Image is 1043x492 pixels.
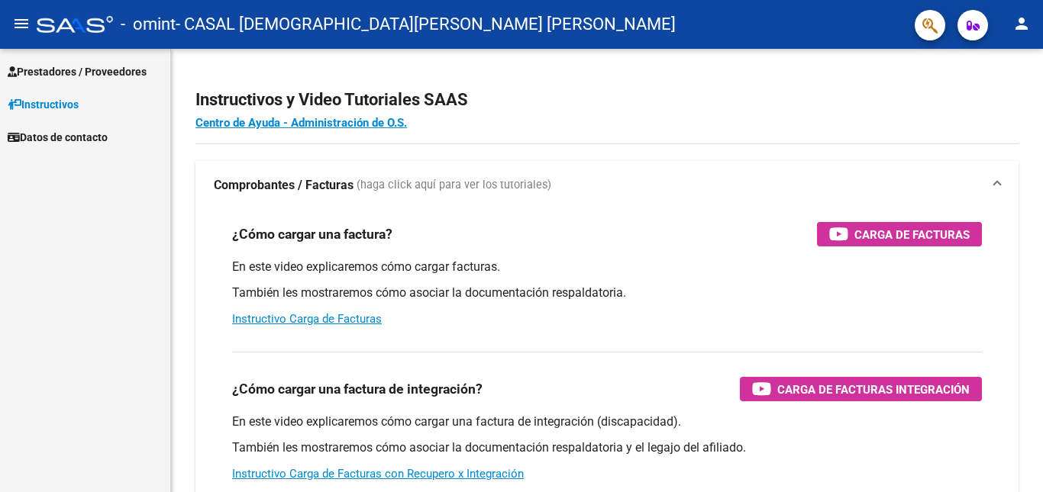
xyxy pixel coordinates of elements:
[214,177,354,194] strong: Comprobantes / Facturas
[232,413,982,430] p: En este video explicaremos cómo cargar una factura de integración (discapacidad).
[232,467,524,481] a: Instructivo Carga de Facturas con Recupero x Integración
[12,14,31,33] mat-icon: menu
[232,223,392,245] h3: ¿Cómo cargar una factura?
[777,380,970,399] span: Carga de Facturas Integración
[232,259,982,275] p: En este video explicaremos cómo cargar facturas.
[232,378,483,400] h3: ¿Cómo cargar una factura de integración?
[232,312,382,326] a: Instructivo Carga de Facturas
[8,129,108,146] span: Datos de contacto
[740,377,982,401] button: Carga de Facturas Integración
[195,85,1019,114] h2: Instructivos y Video Tutoriales SAAS
[1012,14,1031,33] mat-icon: person
[8,63,147,80] span: Prestadores / Proveedores
[817,222,982,246] button: Carga de Facturas
[357,177,551,194] span: (haga click aquí para ver los tutoriales)
[991,440,1028,477] iframe: Intercom live chat
[195,116,407,130] a: Centro de Ayuda - Administración de O.S.
[232,285,982,301] p: También les mostraremos cómo asociar la documentación respaldatoria.
[121,8,176,41] span: - omint
[854,225,970,244] span: Carga de Facturas
[8,96,79,113] span: Instructivos
[195,161,1019,210] mat-expansion-panel-header: Comprobantes / Facturas (haga click aquí para ver los tutoriales)
[176,8,676,41] span: - CASAL [DEMOGRAPHIC_DATA][PERSON_NAME] [PERSON_NAME]
[232,439,982,456] p: También les mostraremos cómo asociar la documentación respaldatoria y el legajo del afiliado.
